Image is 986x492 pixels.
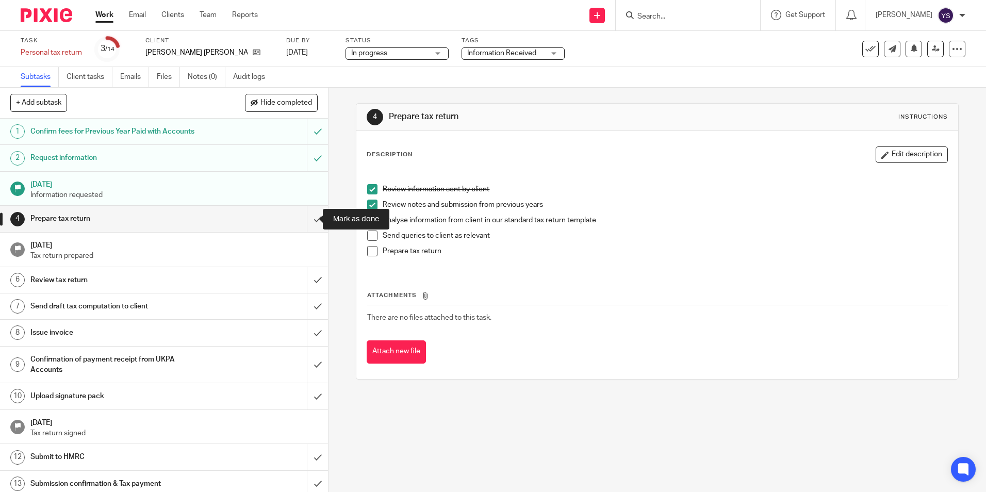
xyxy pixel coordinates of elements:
h1: Prepare tax return [30,211,208,226]
a: Notes (0) [188,67,225,87]
h1: Issue invoice [30,325,208,340]
div: 3 [101,43,114,55]
label: Due by [286,37,333,45]
a: Audit logs [233,67,273,87]
a: Clients [161,10,184,20]
span: Get Support [785,11,825,19]
a: Client tasks [67,67,112,87]
h1: Request information [30,150,208,166]
h1: Confirm fees for Previous Year Paid with Accounts [30,124,208,139]
a: Files [157,67,180,87]
div: 10 [10,389,25,403]
span: Hide completed [260,99,312,107]
div: 9 [10,357,25,372]
span: Information Received [467,50,536,57]
h1: Submit to HMRC [30,449,208,465]
a: Subtasks [21,67,59,87]
h1: Upload signature pack [30,388,208,404]
h1: [DATE] [30,177,318,190]
p: Review notes and submission from previous years [383,200,947,210]
p: [PERSON_NAME] [876,10,932,20]
div: 4 [367,109,383,125]
p: Analyse information from client in our standard tax return template [383,215,947,225]
h1: Confirmation of payment receipt from UKPA Accounts [30,352,208,378]
a: Email [129,10,146,20]
p: Information requested [30,190,318,200]
p: [PERSON_NAME] [PERSON_NAME] [145,47,248,58]
a: Team [200,10,217,20]
span: In progress [351,50,387,57]
label: Client [145,37,273,45]
div: 2 [10,151,25,166]
span: There are no files attached to this task. [367,314,491,321]
h1: [DATE] [30,238,318,251]
button: Hide completed [245,94,318,111]
div: 8 [10,325,25,340]
p: Prepare tax return [383,246,947,256]
p: Tax return prepared [30,251,318,261]
div: 1 [10,124,25,139]
h1: [DATE] [30,415,318,428]
div: 4 [10,212,25,226]
h1: Prepare tax return [389,111,679,122]
button: Attach new file [367,340,426,364]
button: + Add subtask [10,94,67,111]
img: Pixie [21,8,72,22]
p: Send queries to client as relevant [383,231,947,241]
label: Task [21,37,82,45]
div: 12 [10,450,25,465]
span: [DATE] [286,49,308,56]
h1: Send draft tax computation to client [30,299,208,314]
img: svg%3E [938,7,954,24]
label: Tags [462,37,565,45]
p: Review information sent by client [383,184,947,194]
a: Reports [232,10,258,20]
input: Search [636,12,729,22]
button: Edit description [876,146,948,163]
a: Work [95,10,113,20]
div: Personal tax return [21,47,82,58]
h1: Submission confirmation & Tax payment [30,476,208,491]
div: Instructions [898,113,948,121]
a: Emails [120,67,149,87]
p: Description [367,151,413,159]
span: Attachments [367,292,417,298]
small: /14 [105,46,114,52]
div: 7 [10,299,25,314]
div: 13 [10,477,25,491]
h1: Review tax return [30,272,208,288]
div: 6 [10,273,25,287]
p: Tax return signed [30,428,318,438]
label: Status [346,37,449,45]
